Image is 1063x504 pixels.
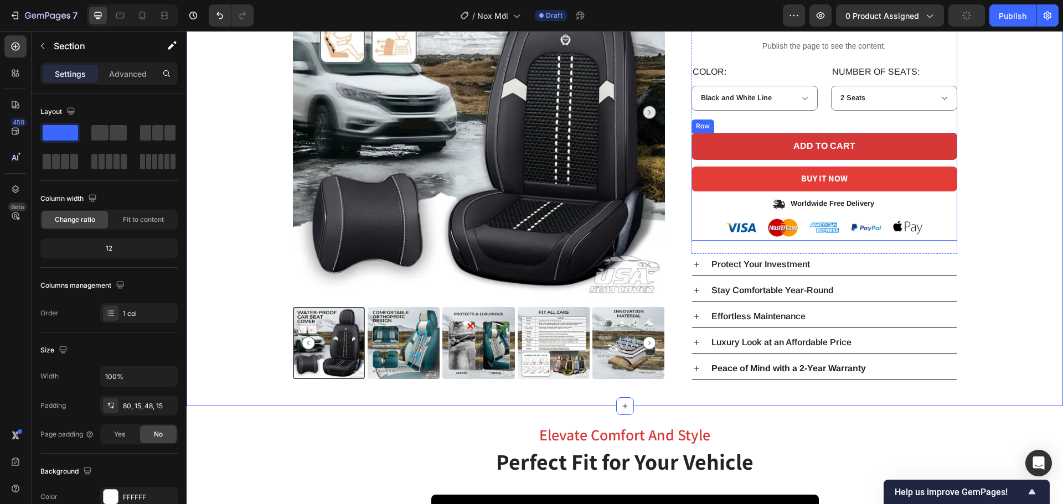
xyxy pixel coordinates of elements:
[505,136,771,160] button: Buy it now
[73,9,78,22] p: 7
[43,241,176,256] div: 12
[525,255,647,264] p: Stay Comfortable Year-Round
[40,464,94,479] div: Background
[40,191,99,206] div: Column width
[181,276,253,348] img: Nox 2023 Full Set Universal Breathable Waterproof Vehicle Leather Cover For Cars Suv
[40,278,127,293] div: Columns management
[505,102,771,129] button: Add to cart
[523,253,648,266] div: Rich Text Editor. Editing area: main
[845,10,919,22] span: 0 product assigned
[115,305,128,319] button: Carousel Back Arrow
[525,281,619,290] p: Effortless Maintenance
[40,429,94,439] div: Page padding
[523,331,681,344] div: Rich Text Editor. Editing area: main
[523,279,621,292] div: Rich Text Editor. Editing area: main
[603,167,689,179] div: Rich Text Editor. Editing area: main
[11,118,27,127] div: 450
[525,332,679,342] strong: Peace of Mind with a 2-Year Warranty
[55,68,86,80] p: Settings
[40,308,59,318] div: Order
[836,4,944,27] button: 0 product assigned
[40,343,70,358] div: Size
[895,487,1025,497] span: Help us improve GemPages!
[109,68,147,80] p: Advanced
[123,309,175,319] div: 1 col
[40,401,66,411] div: Padding
[123,215,164,225] span: Fit to content
[615,140,661,156] div: Buy it now
[106,415,771,446] h2: Perfect Fit for Your Vehicle
[604,168,688,178] p: Worldwide Free Delivery
[523,305,667,318] div: Rich Text Editor. Editing area: main
[106,393,771,415] h2: Elevate Comfort And Style
[55,215,95,225] span: Change ratio
[505,9,771,21] p: Publish the page to see the content.
[209,4,254,27] div: Undo/Redo
[456,75,469,88] button: Carousel Next Arrow
[895,485,1039,498] button: Show survey - Help us improve GemPages!
[644,34,734,48] legend: NUMBER OF SEATS:
[123,492,175,502] div: FFFFFF
[54,39,145,53] p: Section
[154,429,163,439] span: No
[331,276,403,348] img: Nox 2023 Full Set Universal Breathable Waterproof Vehicle Leather Cover For Cars Suv
[40,371,59,381] div: Width
[525,229,623,238] p: Protect Your Investment
[607,110,669,121] div: Add to cart
[4,4,82,27] button: 7
[406,276,478,348] img: Nox 2023 Full Set Universal Breathable Waterproof Vehicle Leather Cover For Cars Suv
[123,401,175,411] div: 80, 15, 48, 15
[477,10,508,22] span: Nox Mới
[40,492,58,502] div: Color
[538,184,737,210] img: gempages_508664438639821945-5deddf0f-7d2f-4b46-b40d-1a002fa7bfe1.png
[999,10,1026,22] div: Publish
[523,227,625,240] div: Rich Text Editor. Editing area: main
[472,10,475,22] span: /
[8,202,27,211] div: Beta
[546,11,563,20] span: Draft
[114,429,125,439] span: Yes
[256,276,328,348] img: Nox 2023 Full Set Universal Breathable Waterproof Vehicle Leather Cover For Cars Suv
[525,307,665,316] p: Luxury Look at an Affordable Price
[187,31,1063,504] iframe: Design area
[989,4,1036,27] button: Publish
[101,366,177,386] input: Auto
[40,105,78,119] div: Layout
[505,34,541,48] legend: COLOR:
[507,90,525,100] div: Row
[456,305,469,319] button: Carousel Next Arrow
[1025,450,1052,476] div: Open Intercom Messenger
